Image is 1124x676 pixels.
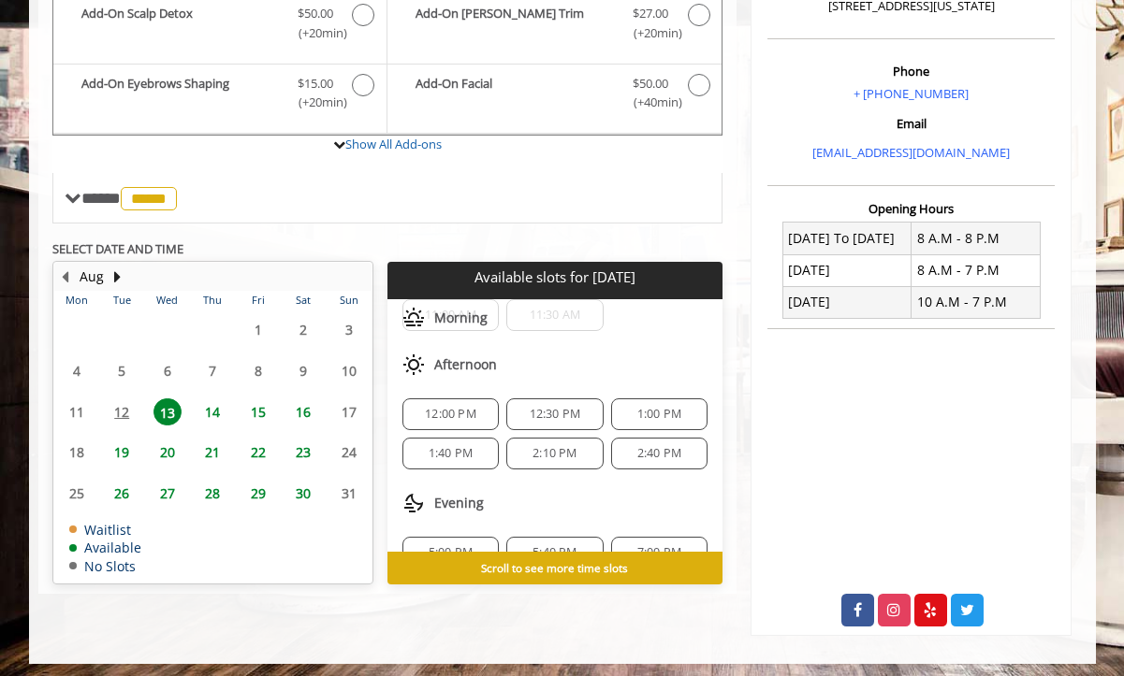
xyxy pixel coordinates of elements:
[235,432,280,473] td: Select day22
[611,537,708,568] div: 7:00 PM
[54,291,99,309] th: Mon
[244,398,272,425] span: 15
[198,398,226,425] span: 14
[434,310,488,325] span: Morning
[782,286,912,318] td: [DATE]
[190,291,235,309] th: Thu
[190,432,235,473] td: Select day21
[99,473,144,514] td: Select day26
[281,432,326,473] td: Select day23
[912,286,1041,318] td: 10 A.M - 7 P.M
[533,545,577,560] span: 5:40 PM
[402,307,425,329] img: morning slots
[235,473,280,514] td: Select day29
[854,85,969,102] a: + [PHONE_NUMBER]
[153,439,182,466] span: 20
[144,391,189,432] td: Select day13
[533,446,577,461] span: 2:10 PM
[153,480,182,507] span: 27
[395,269,715,285] p: Available slots for [DATE]
[235,391,280,432] td: Select day15
[637,446,681,461] span: 2:40 PM
[402,353,425,376] img: afternoon slots
[637,407,681,422] span: 1:00 PM
[69,523,141,537] td: Waitlist
[506,398,603,430] div: 12:30 PM
[772,117,1050,130] h3: Email
[402,537,499,568] div: 5:00 PM
[144,291,189,309] th: Wed
[429,545,473,560] span: 5:00 PM
[80,266,104,287] button: Aug
[198,480,226,507] span: 28
[481,560,628,575] b: Scroll to see more time slots
[69,540,141,554] td: Available
[110,266,125,287] button: Next Month
[912,254,1041,286] td: 8 A.M - 7 P.M
[190,473,235,514] td: Select day28
[108,439,136,466] span: 19
[434,496,484,511] span: Evening
[244,480,272,507] span: 29
[530,407,581,422] span: 12:30 PM
[69,559,141,573] td: No Slots
[402,492,425,514] img: evening slots
[506,537,603,568] div: 5:40 PM
[429,446,473,461] span: 1:40 PM
[281,391,326,432] td: Select day16
[812,144,1010,161] a: [EMAIL_ADDRESS][DOMAIN_NAME]
[767,202,1055,215] h3: Opening Hours
[402,438,499,469] div: 1:40 PM
[289,439,317,466] span: 23
[912,223,1041,254] td: 8 A.M - 8 P.M
[153,398,182,425] span: 13
[611,398,708,430] div: 1:00 PM
[144,473,189,514] td: Select day27
[235,291,280,309] th: Fri
[434,357,497,372] span: Afternoon
[289,398,317,425] span: 16
[782,254,912,286] td: [DATE]
[345,136,442,152] a: Show All Add-ons
[99,432,144,473] td: Select day19
[425,407,476,422] span: 12:00 PM
[402,398,499,430] div: 12:00 PM
[244,439,272,466] span: 22
[289,480,317,507] span: 30
[611,438,708,469] div: 2:40 PM
[108,480,136,507] span: 26
[637,545,681,560] span: 7:00 PM
[58,266,73,287] button: Previous Month
[99,291,144,309] th: Tue
[782,223,912,254] td: [DATE] To [DATE]
[52,240,183,257] b: SELECT DATE AND TIME
[190,391,235,432] td: Select day14
[198,439,226,466] span: 21
[281,473,326,514] td: Select day30
[281,291,326,309] th: Sat
[144,432,189,473] td: Select day20
[772,65,1050,78] h3: Phone
[506,438,603,469] div: 2:10 PM
[326,291,372,309] th: Sun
